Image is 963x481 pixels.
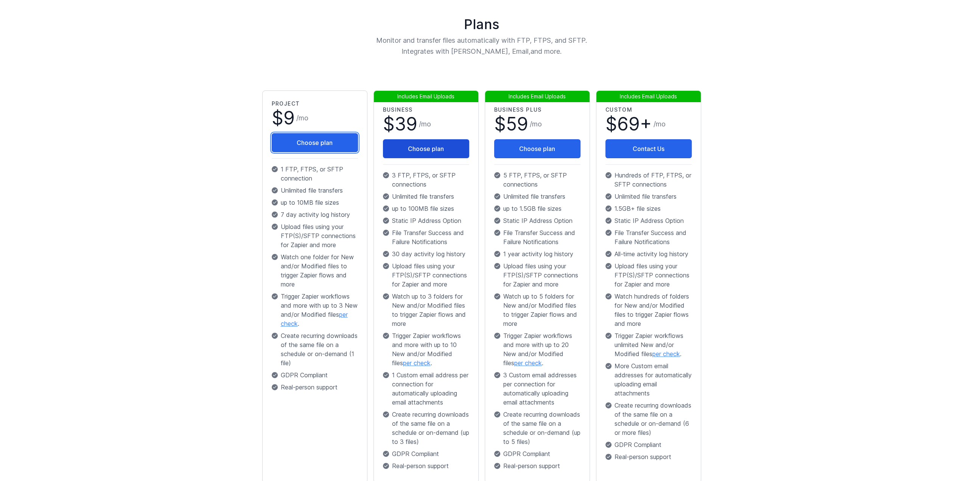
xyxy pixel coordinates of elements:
p: File Transfer Success and Failure Notifications [383,228,469,246]
p: Create recurring downloads of the same file on a schedule or on-demand (up to 3 files) [383,410,469,446]
p: Upload files using your FTP(S)/SFTP connections for Zapier and more [272,222,358,249]
p: 3 Custom email addresses per connection for automatically uploading email attachments [494,370,580,407]
span: $ [383,115,417,133]
button: Choose plan [272,133,358,152]
p: up to 1.5GB file sizes [494,204,580,213]
p: up to 10MB file sizes [272,198,358,207]
p: GDPR Compliant [605,440,692,449]
p: Real-person support [494,461,580,470]
p: Watch up to 3 folders for New and/or Modified files to trigger Zapier flows and more [383,292,469,328]
iframe: Drift Widget Chat Controller [925,443,954,472]
p: Upload files using your FTP(S)/SFTP connections for Zapier and more [383,262,469,289]
p: 30 day activity log history [383,249,469,258]
p: Watch one folder for New and/or Modified files to trigger Zapier flows and more [272,252,358,289]
a: per check [281,311,348,327]
p: Real-person support [272,383,358,392]
span: $ [605,115,652,133]
p: Unlimited file transfers [272,186,358,195]
span: / [419,119,431,129]
span: 69+ [617,113,652,135]
span: $ [494,115,528,133]
p: 7 day activity log history [272,210,358,219]
span: / [296,113,308,123]
span: Trigger Zapier workflows and more with up to 10 New and/or Modified files . [392,331,469,367]
span: 9 [283,107,295,129]
p: More Custom email addresses for automatically uploading email attachments [605,361,692,398]
p: Static IP Address Option [383,216,469,225]
span: mo [532,120,542,128]
p: File Transfer Success and Failure Notifications [605,228,692,246]
span: Trigger Zapier workflows unlimited New and/or Modified files . [615,331,692,358]
button: Choose plan [383,139,469,158]
p: All-time activity log history [605,249,692,258]
span: / [530,119,542,129]
p: Unlimited file transfers [383,192,469,201]
span: Includes Email Uploads [373,90,479,102]
p: 1 year activity log history [494,249,580,258]
p: Monitor and transfer files automatically with FTP, FTPS, and SFTP. Integrates with [PERSON_NAME],... [333,35,630,57]
span: Trigger Zapier workflows and more with up to 20 New and/or Modified files . [503,331,580,367]
span: mo [656,120,666,128]
h2: Business Plus [494,106,580,114]
p: Static IP Address Option [494,216,580,225]
p: Real-person support [383,461,469,470]
a: per check [514,359,542,367]
p: 5 FTP, FTPS, or SFTP connections [494,171,580,189]
p: up to 100MB file sizes [383,204,469,213]
h2: Project [272,100,358,107]
p: Unlimited file transfers [605,192,692,201]
p: GDPR Compliant [272,370,358,380]
span: mo [299,114,308,122]
span: / [653,119,666,129]
span: 39 [395,113,417,135]
a: Contact Us [605,139,692,158]
span: Trigger Zapier workflows and more with up to 3 New and/or Modified files . [281,292,358,328]
p: Upload files using your FTP(S)/SFTP connections for Zapier and more [605,262,692,289]
p: Watch hundreds of folders for New and/or Modified files to trigger Zapier flows and more [605,292,692,328]
p: GDPR Compliant [494,449,580,458]
p: Create recurring downloads of the same file on a schedule or on-demand (1 file) [272,331,358,367]
p: GDPR Compliant [383,449,469,458]
h2: Business [383,106,469,114]
p: Create recurring downloads of the same file on a schedule or on-demand (6 or more files) [605,401,692,437]
button: Choose plan [494,139,580,158]
p: 1 FTP, FTPS, or SFTP connection [272,165,358,183]
span: Includes Email Uploads [596,90,701,102]
p: Watch up to 5 folders for New and/or Modified files to trigger Zapier flows and more [494,292,580,328]
span: Includes Email Uploads [485,90,590,102]
h1: Plans [259,17,704,32]
p: 1.5GB+ file sizes [605,204,692,213]
span: mo [421,120,431,128]
p: 1 Custom email address per connection for automatically uploading email attachments [383,370,469,407]
a: per check [403,359,431,367]
a: per check [652,350,680,358]
p: 3 FTP, FTPS, or SFTP connections [383,171,469,189]
span: 59 [506,113,528,135]
p: File Transfer Success and Failure Notifications [494,228,580,246]
p: Create recurring downloads of the same file on a schedule or on-demand (up to 5 files) [494,410,580,446]
p: Real-person support [605,452,692,461]
span: $ [272,109,295,127]
p: Static IP Address Option [605,216,692,225]
p: Upload files using your FTP(S)/SFTP connections for Zapier and more [494,262,580,289]
p: Hundreds of FTP, FTPS, or SFTP connections [605,171,692,189]
h2: Custom [605,106,692,114]
p: Unlimited file transfers [494,192,580,201]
